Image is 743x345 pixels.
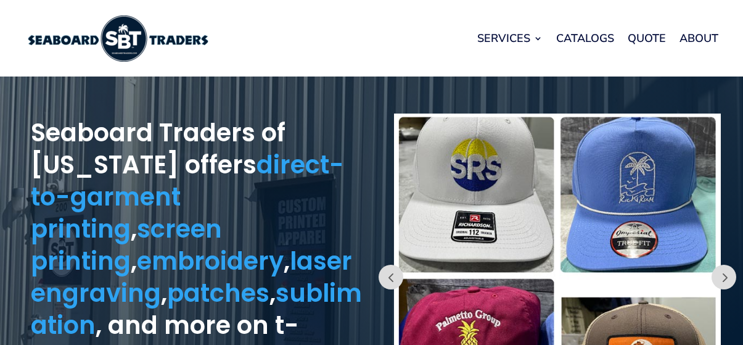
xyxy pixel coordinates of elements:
[31,212,222,278] a: screen printing
[31,244,352,310] a: laser engraving
[679,15,718,62] a: About
[379,265,403,289] button: Prev
[167,276,269,310] a: patches
[477,15,543,62] a: Services
[137,244,284,278] a: embroidery
[712,265,736,289] button: Prev
[31,276,362,343] a: sublimation
[31,148,344,246] a: direct-to-garment printing
[628,15,666,62] a: Quote
[556,15,614,62] a: Catalogs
